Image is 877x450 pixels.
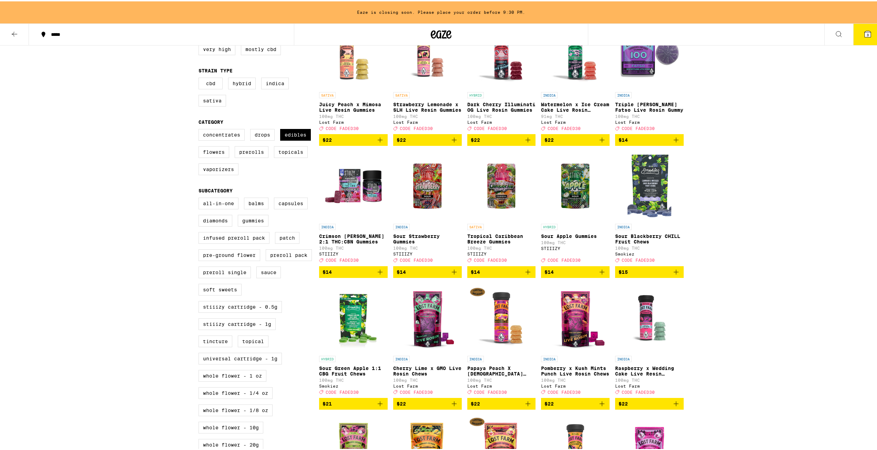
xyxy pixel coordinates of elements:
[867,31,869,36] span: 3
[319,232,388,243] p: Crimson [PERSON_NAME] 2:1 THC:CBN Gummies
[541,382,610,387] div: Lost Farm
[467,377,536,381] p: 100mg THC
[615,150,684,264] a: Open page for Sour Blackberry CHILL Fruit Chews from Smokiez
[198,162,238,174] label: Vaporizers
[541,364,610,375] p: Pomberry x Kush Mints Punch Live Rosin Chews
[541,18,610,87] img: Lost Farm - Watermelon x Ice Cream Cake Live Rosin Gummies
[474,389,507,393] span: CODE FADED30
[467,18,536,133] a: Open page for Dark Cherry Illuminati OG Live Rosin Gummies from Lost Farm
[615,119,684,123] div: Lost Farm
[541,113,610,117] p: 91mg THC
[319,354,336,361] p: HYBRID
[544,136,554,141] span: $22
[393,133,462,144] button: Add to bag
[393,100,462,111] p: Strawberry Lemonade x SLH Live Resin Gummies
[541,354,558,361] p: INDICA
[241,42,281,54] label: Mostly CBD
[615,250,684,255] div: Smokiez
[619,400,628,405] span: $22
[467,18,536,87] img: Lost Farm - Dark Cherry Illuminati OG Live Rosin Gummies
[541,265,610,277] button: Add to bag
[250,128,275,139] label: Drops
[467,244,536,249] p: 100mg THC
[198,438,263,449] label: Whole Flower - 20g
[319,119,388,123] div: Lost Farm
[397,268,406,273] span: $14
[261,76,289,88] label: Indica
[397,400,406,405] span: $22
[319,113,388,117] p: 100mg THC
[541,232,610,238] p: Sour Apple Gummies
[615,222,632,229] p: INDICA
[393,354,410,361] p: INDICA
[615,18,684,133] a: Open page for Triple Berry Fatso Live Rosin Gummy from Lost Farm
[238,213,268,225] label: Gummies
[319,18,388,133] a: Open page for Juicy Peach x Mimosa Live Resin Gummies from Lost Farm
[541,18,610,133] a: Open page for Watermelon x Ice Cream Cake Live Rosin Gummies from Lost Farm
[393,232,462,243] p: Sour Strawberry Gummies
[198,196,238,208] label: All-In-One
[198,128,245,139] label: Concentrates
[615,382,684,387] div: Lost Farm
[548,257,581,261] span: CODE FADED30
[615,18,684,87] img: Lost Farm - Triple Berry Fatso Live Rosin Gummy
[198,403,273,415] label: Whole Flower - 1/8 oz
[541,150,610,219] img: STIIIZY - Sour Apple Gummies
[474,257,507,261] span: CODE FADED30
[326,125,359,129] span: CODE FADED30
[393,282,462,397] a: Open page for Cherry Lime x GMO Live Rosin Chews from Lost Farm
[319,364,388,375] p: Sour Green Apple 1:1 CBG Fruit Chews
[323,268,332,273] span: $14
[622,125,655,129] span: CODE FADED30
[467,91,484,97] p: HYBRID
[323,400,332,405] span: $21
[541,119,610,123] div: Lost Farm
[467,282,536,397] a: Open page for Papaya Peach X Hindu Kush Resin 100mg from Lost Farm
[400,125,433,129] span: CODE FADED30
[628,150,671,219] img: Smokiez - Sour Blackberry CHILL Fruit Chews
[393,18,462,133] a: Open page for Strawberry Lemonade x SLH Live Resin Gummies from Lost Farm
[471,268,480,273] span: $14
[198,187,233,192] legend: Subcategory
[397,136,406,141] span: $22
[467,282,536,351] img: Lost Farm - Papaya Peach X Hindu Kush Resin 100mg
[467,232,536,243] p: Tropical Caribbean Breeze Gummies
[619,268,628,273] span: $15
[256,265,281,277] label: Sauce
[471,400,480,405] span: $22
[467,382,536,387] div: Lost Farm
[393,113,462,117] p: 100mg THC
[467,222,484,229] p: SATIVA
[615,113,684,117] p: 100mg THC
[541,239,610,243] p: 100mg THC
[198,265,251,277] label: Preroll Single
[393,150,462,264] a: Open page for Sour Strawberry Gummies from STIIIZY
[548,389,581,393] span: CODE FADED30
[467,397,536,408] button: Add to bag
[393,364,462,375] p: Cherry Lime x GMO Live Rosin Chews
[319,18,388,87] img: Lost Farm - Juicy Peach x Mimosa Live Resin Gummies
[235,145,268,157] label: Prerolls
[474,125,507,129] span: CODE FADED30
[541,397,610,408] button: Add to bag
[615,377,684,381] p: 100mg THC
[615,91,632,97] p: INDICA
[393,397,462,408] button: Add to bag
[544,268,554,273] span: $14
[467,133,536,144] button: Add to bag
[319,91,336,97] p: SATIVA
[198,118,223,123] legend: Category
[198,351,282,363] label: Universal Cartridge - 1g
[615,282,684,397] a: Open page for Raspberry x Wedding Cake Live Resin Gummies from Lost Farm
[615,364,684,375] p: Raspberry x Wedding Cake Live Resin Gummies
[198,76,223,88] label: CBD
[198,93,226,105] label: Sativa
[319,222,336,229] p: INDICA
[393,150,462,219] img: STIIIZY - Sour Strawberry Gummies
[198,42,235,54] label: Very High
[198,231,269,242] label: Infused Preroll Pack
[615,232,684,243] p: Sour Blackberry CHILL Fruit Chews
[467,265,536,277] button: Add to bag
[326,389,359,393] span: CODE FADED30
[280,128,311,139] label: Edibles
